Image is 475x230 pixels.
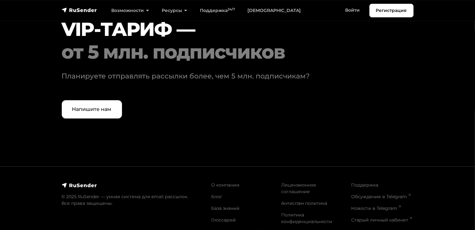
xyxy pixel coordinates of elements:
[369,4,414,17] a: Регистрация
[351,194,411,199] a: Обсуждение в Telegram
[62,182,97,188] img: RuSender
[211,182,240,188] a: О компании
[351,217,412,223] a: Старый личный кабинет
[281,200,327,206] a: Антиспам политика
[211,194,223,199] a: Блог
[194,4,241,17] a: Поддержка24/7
[155,4,194,17] a: Ресурсы
[211,205,240,211] a: База знаний
[62,18,384,63] h2: VIP-ТАРИФ —
[105,4,155,17] a: Возможности
[62,41,384,63] div: от 5 млн. подписчиков
[62,100,122,118] a: Напишите нам
[228,7,235,11] sup: 24/7
[241,4,307,17] a: [DEMOGRAPHIC_DATA]
[281,182,316,194] a: Лицензионное соглашение
[281,212,332,224] a: Политика конфиденциальности
[339,4,366,17] a: Войти
[62,193,204,207] p: © 2025 RuSender — умная система для email рассылок. Все права защищены.
[62,7,97,13] img: RuSender
[351,182,378,188] a: Поддержка
[62,71,367,81] p: Планируете отправлять рассылки более, чем 5 млн. подписчикам?
[211,217,236,223] a: Глоссарий
[351,205,401,211] a: Новости в Telegram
